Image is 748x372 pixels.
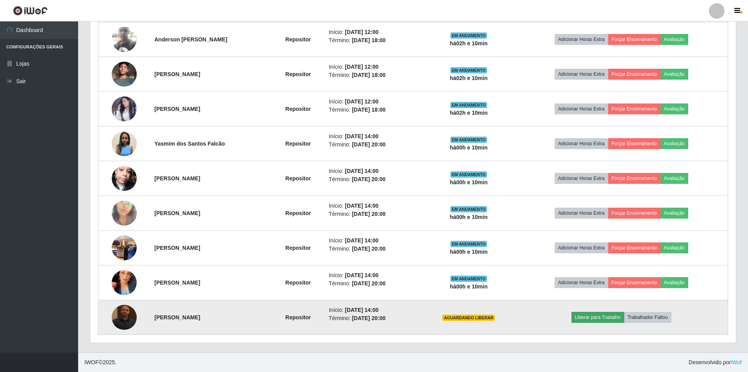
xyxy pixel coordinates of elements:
li: Término: [329,175,418,183]
li: Início: [329,28,418,36]
time: [DATE] 14:00 [345,133,378,139]
strong: Anderson [PERSON_NAME] [154,36,227,43]
li: Término: [329,106,418,114]
time: [DATE] 18:00 [352,107,386,113]
button: Avaliação [661,208,688,219]
button: Adicionar Horas Extra [555,173,608,184]
button: Avaliação [661,277,688,288]
img: 1755095833793.jpeg [112,231,137,264]
strong: Repositor [286,245,311,251]
li: Início: [329,271,418,279]
strong: há 00 h e 10 min [450,214,488,220]
li: Início: [329,237,418,245]
img: CoreUI Logo [13,6,48,16]
button: Forçar Encerramento [608,69,661,80]
time: [DATE] 14:00 [345,168,378,174]
strong: Repositor [286,175,311,182]
time: [DATE] 12:00 [345,64,378,70]
li: Início: [329,132,418,141]
time: [DATE] 14:00 [345,272,378,278]
strong: Repositor [286,314,311,320]
li: Início: [329,167,418,175]
li: Término: [329,314,418,322]
li: Término: [329,279,418,288]
time: [DATE] 18:00 [352,37,386,43]
img: 1756941690692.jpeg [112,305,137,330]
button: Adicionar Horas Extra [555,208,608,219]
strong: [PERSON_NAME] [154,175,200,182]
strong: há 02 h e 10 min [450,40,488,46]
li: Término: [329,245,418,253]
span: IWOF [84,359,99,365]
span: EM ANDAMENTO [450,67,487,73]
strong: [PERSON_NAME] [154,279,200,286]
button: Forçar Encerramento [608,277,661,288]
time: [DATE] 20:00 [352,141,386,148]
span: EM ANDAMENTO [450,32,487,39]
strong: há 00 h e 10 min [450,249,488,255]
strong: há 00 h e 10 min [450,179,488,185]
img: 1754928869787.jpeg [112,191,137,235]
strong: Repositor [286,36,311,43]
span: EM ANDAMENTO [450,276,487,282]
time: [DATE] 18:00 [352,72,386,78]
time: [DATE] 14:00 [345,237,378,244]
button: Avaliação [661,69,688,80]
time: [DATE] 12:00 [345,98,378,105]
time: [DATE] 14:00 [345,307,378,313]
span: EM ANDAMENTO [450,137,487,143]
button: Avaliação [661,242,688,253]
strong: há 02 h e 10 min [450,110,488,116]
strong: há 00 h e 10 min [450,283,488,290]
img: 1753494056504.jpeg [112,156,137,201]
img: 1751205248263.jpeg [112,131,137,156]
button: Adicionar Horas Extra [555,69,608,80]
button: Adicionar Horas Extra [555,277,608,288]
time: [DATE] 20:00 [352,211,386,217]
strong: há 02 h e 10 min [450,75,488,81]
button: Avaliação [661,173,688,184]
button: Forçar Encerramento [608,173,661,184]
span: EM ANDAMENTO [450,206,487,212]
button: Adicionar Horas Extra [555,34,608,45]
button: Forçar Encerramento [608,34,661,45]
button: Avaliação [661,103,688,114]
li: Término: [329,71,418,79]
time: [DATE] 20:00 [352,246,386,252]
strong: Repositor [286,106,311,112]
strong: Repositor [286,141,311,147]
button: Forçar Encerramento [608,138,661,149]
img: 1757034953897.jpeg [112,96,137,121]
img: 1756170415861.jpeg [112,23,137,56]
button: Adicionar Horas Extra [555,103,608,114]
li: Término: [329,210,418,218]
time: [DATE] 20:00 [352,315,386,321]
strong: Repositor [286,71,311,77]
button: Adicionar Horas Extra [555,138,608,149]
strong: [PERSON_NAME] [154,106,200,112]
time: [DATE] 14:00 [345,203,378,209]
time: [DATE] 20:00 [352,280,386,287]
button: Avaliação [661,138,688,149]
button: Forçar Encerramento [608,103,661,114]
li: Início: [329,63,418,71]
strong: [PERSON_NAME] [154,71,200,77]
strong: Yasmim dos Santos Falcão [154,141,225,147]
button: Trabalhador Faltou [624,312,671,323]
button: Forçar Encerramento [608,208,661,219]
button: Liberar para Trabalho [571,312,624,323]
strong: Repositor [286,210,311,216]
strong: há 00 h e 10 min [450,144,488,151]
span: EM ANDAMENTO [450,171,487,178]
strong: [PERSON_NAME] [154,314,200,320]
li: Início: [329,202,418,210]
strong: [PERSON_NAME] [154,245,200,251]
button: Avaliação [661,34,688,45]
strong: [PERSON_NAME] [154,210,200,216]
button: Forçar Encerramento [608,242,661,253]
span: EM ANDAMENTO [450,102,487,108]
strong: Repositor [286,279,311,286]
li: Início: [329,98,418,106]
img: 1755793919031.jpeg [112,260,137,305]
li: Término: [329,36,418,44]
